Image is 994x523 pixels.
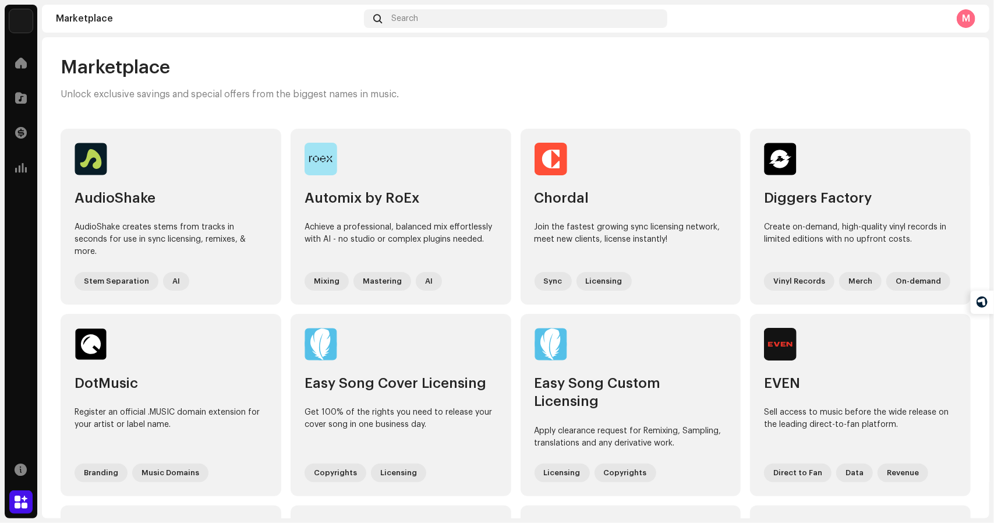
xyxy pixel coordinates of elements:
div: Mastering [353,272,411,291]
div: Sync [535,272,572,291]
img: a95fe301-50de-48df-99e3-24891476c30c [305,328,337,361]
div: Apply clearance request for Remixing, Sampling, translations and any derivative work. [535,425,727,450]
div: Sell access to music before the wide release on the leading direct-to-fan platform. [764,407,957,449]
div: AudioShake creates stems from tracks in seconds for use in sync licensing, remixes, & more. [75,221,267,258]
img: 9e8a6d41-7326-4eb6-8be3-a4db1a720e63 [535,143,567,175]
div: Get 100% of the rights you need to release your cover song in one business day. [305,407,497,449]
div: Automix by RoEx [305,189,497,207]
div: Join the fastest growing sync licensing network, meet new clients, license instantly! [535,221,727,258]
img: afae1709-c827-4b76-a652-9ddd8808f967 [764,143,797,175]
img: 33004b37-325d-4a8b-b51f-c12e9b964943 [9,9,33,33]
div: Merch [839,272,882,291]
div: Easy Song Cover Licensing [305,374,497,393]
div: Create on-demand, high-quality vinyl records in limited editions with no upfront costs. [764,221,957,258]
div: Licensing [371,464,426,482]
img: eb58a31c-f81c-4818-b0f9-d9e66cbda676 [75,328,107,361]
div: Licensing [535,464,590,482]
div: Copyrights [305,464,366,482]
div: Data [836,464,873,482]
div: Achieve a professional, balanced mix effortlessly with AI - no studio or complex plugins needed. [305,221,497,258]
div: On-demand [886,272,950,291]
div: Diggers Factory [764,189,957,207]
div: Revenue [878,464,928,482]
div: AI [163,272,189,291]
div: Copyrights [595,464,656,482]
div: EVEN [764,374,957,393]
div: DotMusic [75,374,267,393]
div: Branding [75,464,128,482]
img: 60ceb9ec-a8b3-4a3c-9260-8138a3b22953 [764,328,797,361]
div: Vinyl Records [764,272,834,291]
img: 3e92c471-8f99-4bc3-91af-f70f33238202 [305,143,337,175]
div: AudioShake [75,189,267,207]
span: Search [391,14,418,23]
div: Direct to Fan [764,464,832,482]
img: 35edca2f-5628-4998-9fc9-38d367af0ecc [535,328,567,361]
div: Marketplace [56,14,359,23]
div: Register an official .MUSIC domain extension for your artist or label name. [75,407,267,449]
div: Chordal [535,189,727,207]
div: AI [416,272,442,291]
div: Licensing [576,272,632,291]
div: Easy Song Custom Licensing [535,374,727,411]
img: 2fd7bcad-6c73-4393-bbe1-37a2d9795fdd [75,143,107,175]
p: Unlock exclusive savings and special offers from the biggest names in music. [61,89,399,101]
span: Marketplace [61,56,170,79]
div: M [957,9,975,28]
div: Music Domains [132,464,208,482]
div: Mixing [305,272,349,291]
div: Stem Separation [75,272,158,291]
